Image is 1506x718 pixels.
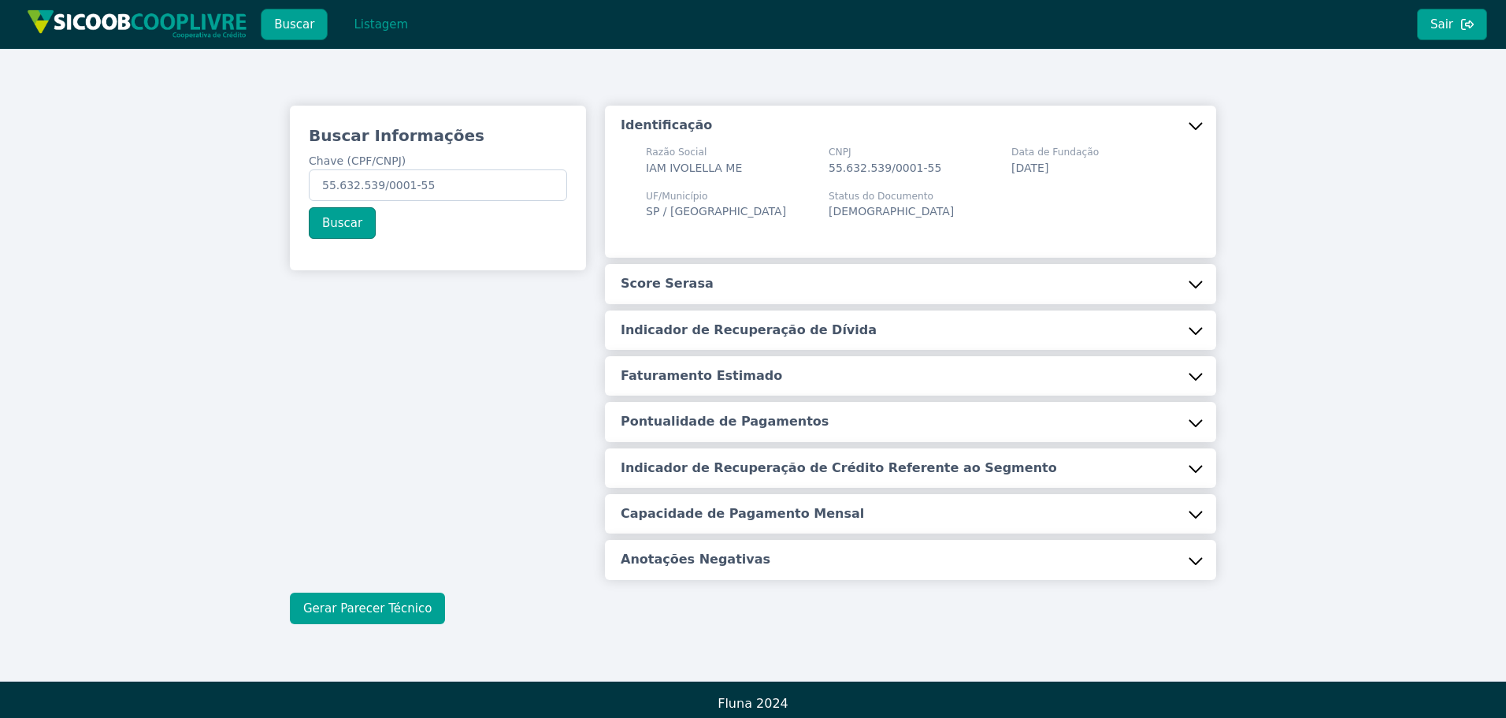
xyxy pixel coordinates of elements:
span: 55.632.539/0001-55 [829,162,941,174]
span: Chave (CPF/CNPJ) [309,154,406,167]
h5: Pontualidade de Pagamentos [621,413,829,430]
button: Score Serasa [605,264,1216,303]
span: UF/Município [646,189,786,203]
h5: Faturamento Estimado [621,367,782,385]
button: Buscar [309,207,376,239]
span: Data de Fundação [1011,145,1099,159]
span: SP / [GEOGRAPHIC_DATA] [646,205,786,218]
span: Fluna 2024 [718,696,788,711]
button: Faturamento Estimado [605,356,1216,396]
span: [DATE] [1011,162,1048,174]
h5: Score Serasa [621,275,714,292]
img: img/sicoob_cooplivre.png [27,9,247,39]
button: Pontualidade de Pagamentos [605,402,1216,441]
button: Indicador de Recuperação de Crédito Referente ao Segmento [605,448,1216,488]
button: Listagem [340,9,421,40]
h5: Identificação [621,117,712,134]
span: Status do Documento [829,189,954,203]
input: Chave (CPF/CNPJ) [309,169,567,201]
h5: Indicador de Recuperação de Crédito Referente ao Segmento [621,459,1057,477]
button: Capacidade de Pagamento Mensal [605,494,1216,534]
button: Gerar Parecer Técnico [290,593,445,624]
button: Sair [1417,9,1487,40]
h5: Capacidade de Pagamento Mensal [621,505,864,523]
button: Anotações Negativas [605,540,1216,579]
h5: Anotações Negativas [621,551,770,568]
span: CNPJ [829,145,941,159]
span: Razão Social [646,145,742,159]
span: [DEMOGRAPHIC_DATA] [829,205,954,218]
h5: Indicador de Recuperação de Dívida [621,322,877,339]
button: Indicador de Recuperação de Dívida [605,311,1216,350]
button: Identificação [605,106,1216,145]
button: Buscar [261,9,328,40]
span: IAM IVOLELLA ME [646,162,742,174]
h3: Buscar Informações [309,125,567,147]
